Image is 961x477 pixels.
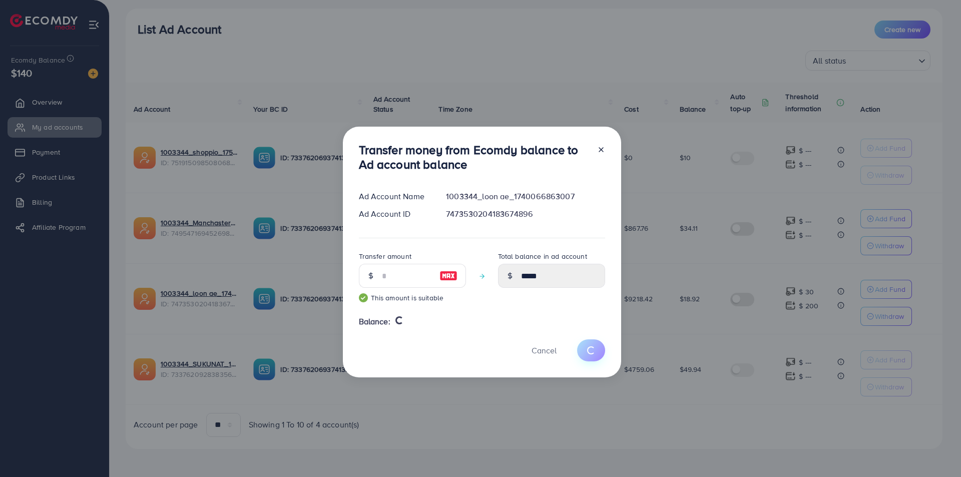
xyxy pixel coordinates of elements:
[498,251,587,261] label: Total balance in ad account
[359,316,390,327] span: Balance:
[532,345,557,356] span: Cancel
[519,339,569,361] button: Cancel
[351,208,438,220] div: Ad Account ID
[359,293,466,303] small: This amount is suitable
[438,191,613,202] div: 1003344_loon ae_1740066863007
[439,270,457,282] img: image
[918,432,953,469] iframe: Chat
[438,208,613,220] div: 7473530204183674896
[359,143,589,172] h3: Transfer money from Ecomdy balance to Ad account balance
[359,293,368,302] img: guide
[359,251,411,261] label: Transfer amount
[351,191,438,202] div: Ad Account Name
